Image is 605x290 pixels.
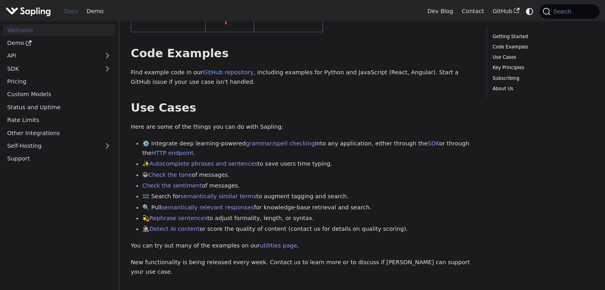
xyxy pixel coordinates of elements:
[3,114,115,126] a: Rate Limits
[551,8,576,15] span: Search
[150,215,207,221] a: Rephrase sentences
[82,5,108,17] a: Demo
[3,89,115,100] a: Custom Models
[3,153,115,164] a: Support
[142,159,475,169] li: ✨ to save users time typing.
[6,6,51,17] img: Sapling.ai
[142,224,475,234] li: 🕵🏽‍♀️ or score the quality of content (contact us for details on quality scoring).
[161,204,254,211] a: semantically relevant responses
[428,140,439,147] a: SDK
[142,214,475,223] li: 💫 to adjust formality, length, or syntax.
[539,4,599,19] button: Search (Command+K)
[488,5,523,17] a: GitHub
[492,75,591,82] a: Subscribing
[457,5,488,17] a: Contact
[131,241,475,251] p: You can try out many of the examples on our .
[246,140,315,147] a: grammar/spell checking
[131,101,475,115] h2: Use Cases
[131,122,475,132] p: Here are some of the things you can do with Sapling:
[492,43,591,51] a: Code Examples
[131,258,475,277] p: New functionality is being released every week. Contact us to learn more or to discuss if [PERSON...
[492,33,591,41] a: Getting Started
[524,6,535,17] button: Switch between dark and light mode (currently system mode)
[142,139,475,158] li: ⚙️ Integrate deep learning-powered into any application, either through the or through the .
[181,193,256,199] a: semantically similar terms
[3,37,115,49] a: Demo
[3,63,99,74] a: SDK
[3,24,115,36] a: Welcome
[152,150,193,156] a: HTTP endpoint
[3,101,115,113] a: Status and Uptime
[131,46,475,61] h2: Code Examples
[142,182,202,189] a: Check the sentiment
[142,192,475,201] li: 🟰 Search for to augment tagging and search.
[131,68,475,87] p: Find example code in our , including examples for Python and JavaScript (React, Angular). Start a...
[142,170,475,180] li: 😀 of messages.
[6,6,54,17] a: Sapling.aiSapling.ai
[260,242,297,249] a: utilities page
[3,50,99,62] a: API
[60,5,82,17] a: Docs
[150,226,200,232] a: Detect AI content
[142,181,475,191] li: of messages.
[492,85,591,93] a: About Us
[99,50,115,62] button: Expand sidebar category 'API'
[3,127,115,139] a: Other Integrations
[3,140,115,152] a: Self-Hosting
[3,76,115,87] a: Pricing
[423,5,457,17] a: Dev Blog
[492,64,591,72] a: Key Principles
[99,63,115,74] button: Expand sidebar category 'SDK'
[148,172,192,178] a: Check the tone
[203,69,253,75] a: GitHub repository
[142,203,475,213] li: 🔍 Pull for knowledge-base retrieval and search.
[492,54,591,61] a: Use Cases
[150,160,258,167] a: Autocomplete phrases and sentences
